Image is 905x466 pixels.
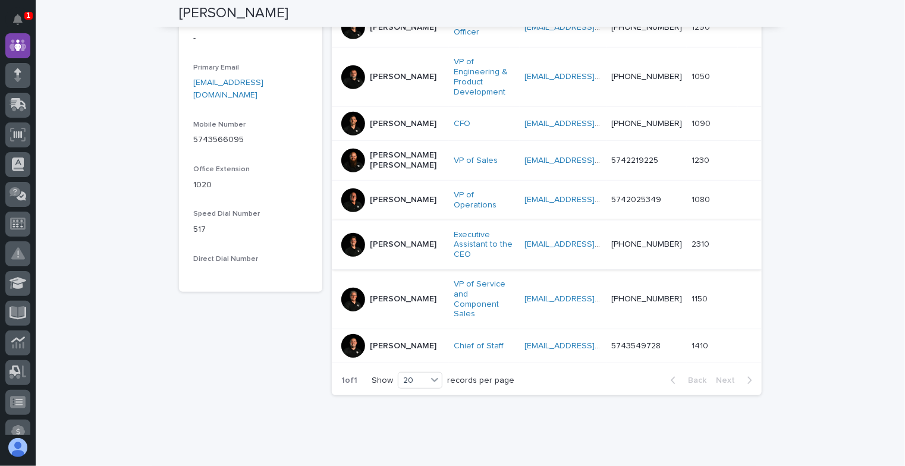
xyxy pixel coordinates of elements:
a: Executive Assistant to the CEO [454,230,515,260]
p: 2310 [692,237,712,250]
p: 1050 [692,70,712,82]
a: [EMAIL_ADDRESS][DOMAIN_NAME] [524,295,659,303]
p: 1020 [193,179,308,191]
p: 517 [193,223,308,236]
h2: [PERSON_NAME] [179,5,288,22]
a: [EMAIL_ADDRESS][DOMAIN_NAME] [524,156,659,165]
p: [PERSON_NAME] [370,119,436,129]
button: Back [661,375,711,386]
div: Notifications1 [15,14,30,33]
a: [PHONE_NUMBER] [611,295,682,303]
p: 1150 [692,292,710,304]
p: [PERSON_NAME] [370,23,436,33]
a: 5743549728 [611,342,661,350]
a: [EMAIL_ADDRESS][DOMAIN_NAME] [524,119,659,128]
p: [PERSON_NAME] [370,72,436,82]
span: Office Extension [193,166,250,173]
tr: [PERSON_NAME]Executive Assistant to the CEO [EMAIL_ADDRESS][DOMAIN_NAME] [PHONE_NUMBER]23102310 [332,220,762,269]
a: 5743566095 [193,136,244,144]
p: 1 of 1 [332,366,367,395]
tr: [PERSON_NAME] [PERSON_NAME]VP of Sales [EMAIL_ADDRESS][DOMAIN_NAME] 574221922512301230 [332,141,762,181]
p: 1090 [692,116,713,129]
button: Notifications [5,7,30,32]
span: Next [716,376,742,385]
p: [PERSON_NAME] [370,195,436,205]
span: Back [681,376,706,385]
p: records per page [447,376,514,386]
a: [PHONE_NUMBER] [611,73,682,81]
a: [PHONE_NUMBER] [611,119,682,128]
a: VP of Operations [454,190,515,210]
a: [EMAIL_ADDRESS][DOMAIN_NAME] [524,196,659,204]
button: Next [711,375,762,386]
a: VP of Sales [454,156,498,166]
button: users-avatar [5,435,30,460]
tr: [PERSON_NAME]VP of Operations [EMAIL_ADDRESS][DOMAIN_NAME] 574202534910801080 [332,180,762,220]
a: [EMAIL_ADDRESS][DOMAIN_NAME] [193,78,263,99]
a: VP of Engineering & Product Development [454,57,515,97]
p: 1230 [692,153,712,166]
tr: [PERSON_NAME]Chief Marketing Officer [EMAIL_ADDRESS][DOMAIN_NAME] [PHONE_NUMBER]12901290 [332,8,762,48]
p: 1080 [692,193,712,205]
a: 5742025349 [611,196,661,204]
tr: [PERSON_NAME]Chief of Staff [EMAIL_ADDRESS][DOMAIN_NAME] 574354972814101410 [332,329,762,363]
span: Direct Dial Number [193,256,258,263]
a: [PHONE_NUMBER] [611,23,682,32]
a: [EMAIL_ADDRESS][DOMAIN_NAME] [524,73,659,81]
a: CFO [454,119,470,129]
a: 5742219225 [611,156,658,165]
p: 1 [26,11,30,20]
p: Show [372,376,393,386]
a: [PHONE_NUMBER] [611,240,682,248]
span: Primary Email [193,64,239,71]
a: [EMAIL_ADDRESS][DOMAIN_NAME] [524,23,659,32]
span: Mobile Number [193,121,246,128]
tr: [PERSON_NAME]VP of Engineering & Product Development [EMAIL_ADDRESS][DOMAIN_NAME] [PHONE_NUMBER]1... [332,48,762,107]
p: - [193,32,308,45]
span: Speed Dial Number [193,210,260,218]
tr: [PERSON_NAME]VP of Service and Component Sales [EMAIL_ADDRESS][DOMAIN_NAME] [PHONE_NUMBER]11501150 [332,269,762,329]
p: [PERSON_NAME] [PERSON_NAME] [370,150,444,171]
span: Supervisor [193,20,230,27]
a: Chief of Staff [454,341,504,351]
a: [EMAIL_ADDRESS][DOMAIN_NAME] [524,342,659,350]
p: [PERSON_NAME] [370,341,436,351]
p: [PERSON_NAME] [370,240,436,250]
tr: [PERSON_NAME]CFO [EMAIL_ADDRESS][DOMAIN_NAME] [PHONE_NUMBER]10901090 [332,107,762,141]
a: VP of Service and Component Sales [454,279,515,319]
a: Chief Marketing Officer [454,18,515,38]
p: 1410 [692,339,711,351]
div: 20 [398,374,427,387]
p: [PERSON_NAME] [370,294,436,304]
a: [EMAIL_ADDRESS][DOMAIN_NAME] [524,240,659,248]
